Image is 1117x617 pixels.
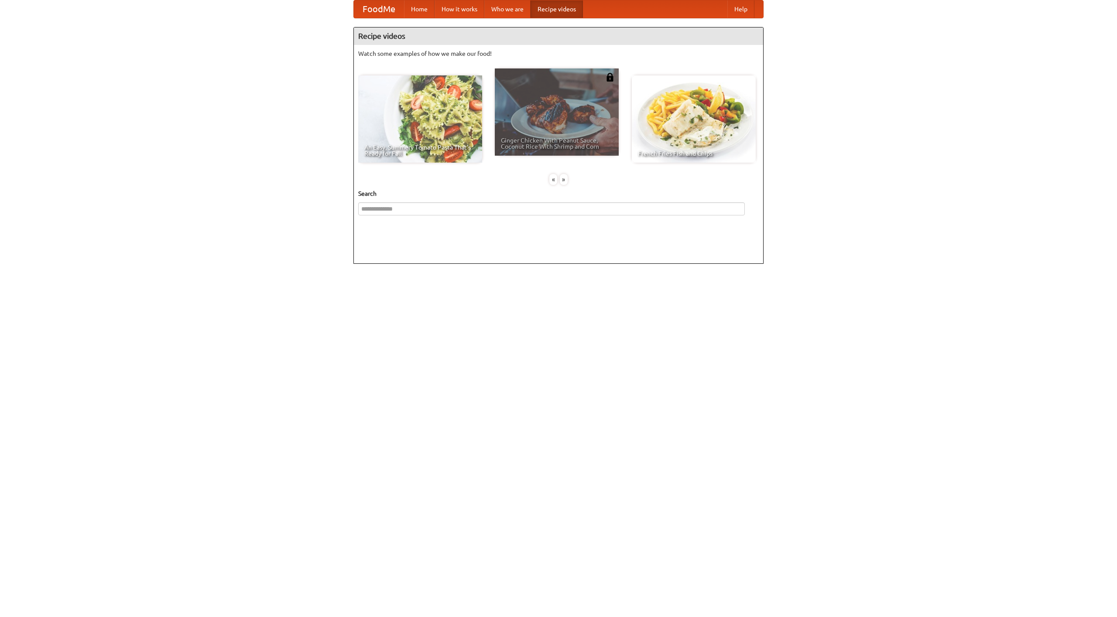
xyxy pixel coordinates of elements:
[727,0,754,18] a: Help
[435,0,484,18] a: How it works
[484,0,531,18] a: Who we are
[638,150,750,157] span: French Fries Fish and Chips
[354,27,763,45] h4: Recipe videos
[549,174,557,185] div: «
[358,75,482,163] a: An Easy, Summery Tomato Pasta That's Ready for Fall
[364,144,476,157] span: An Easy, Summery Tomato Pasta That's Ready for Fall
[354,0,404,18] a: FoodMe
[358,189,759,198] h5: Search
[358,49,759,58] p: Watch some examples of how we make our food!
[531,0,583,18] a: Recipe videos
[560,174,568,185] div: »
[404,0,435,18] a: Home
[606,73,614,82] img: 483408.png
[632,75,756,163] a: French Fries Fish and Chips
